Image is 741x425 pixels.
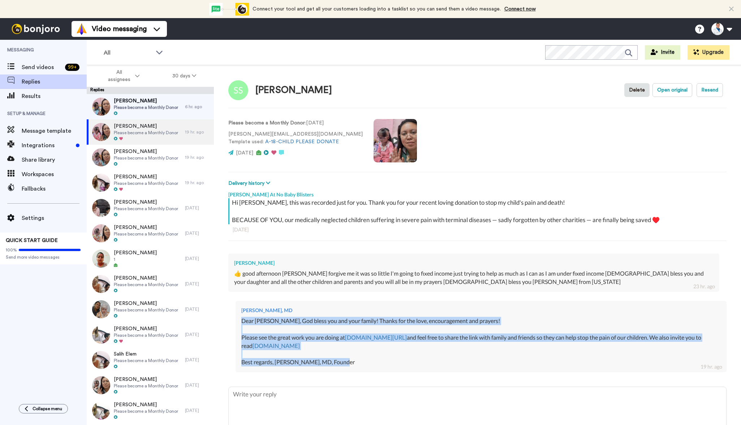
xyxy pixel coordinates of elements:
span: Please become a Monthly Donor [114,206,178,212]
img: 04cea0dc-47b6-4d4b-87c8-93ecf4a9fbe7-thumb.jpg [92,401,110,420]
div: [DATE] [185,281,210,287]
a: [PERSON_NAME]Please become a Monthly Donor[DATE] [87,221,214,246]
span: [DATE] [236,150,253,156]
span: Please become a Monthly Donor [114,282,178,288]
span: [PERSON_NAME] [114,123,178,130]
span: [PERSON_NAME] [114,376,178,383]
span: Send more video messages [6,254,81,260]
span: [PERSON_NAME] [114,249,157,256]
div: [PERSON_NAME] [255,85,332,95]
img: 81f9a74c-e188-49c7-9925-523d33b81589-thumb.jpg [92,250,110,268]
span: [PERSON_NAME] [114,300,178,307]
span: [PERSON_NAME] [114,173,178,180]
a: A-18-CHILD PLEASE DONATE [265,139,339,144]
a: [PERSON_NAME]1[DATE] [87,246,214,271]
div: [DATE] [185,408,210,413]
a: [PERSON_NAME]Please become a Monthly Donor19 hr. ago [87,170,214,195]
span: Integrations [22,141,73,150]
a: [DOMAIN_NAME][URL] [345,334,407,341]
img: 097832a8-6c7e-4bf5-bdbc-42a79434bb8e-thumb.jpg [92,326,110,344]
button: Open original [652,83,692,97]
div: 19 hr. ago [185,180,210,186]
span: Please become a Monthly Donor [114,332,178,338]
span: Workspaces [22,170,87,179]
img: c717e5a0-49fc-4584-a1e7-0f0ed04c1e46-thumb.jpg [92,148,110,166]
span: [PERSON_NAME] [114,224,178,231]
a: [PERSON_NAME]Please become a Monthly Donor[DATE] [87,373,214,398]
span: [PERSON_NAME] [114,97,178,105]
div: 23 hr. ago [693,283,715,290]
a: [PERSON_NAME]Please become a Monthly Donor[DATE] [87,297,214,322]
span: Fallbacks [22,184,87,193]
div: [PERSON_NAME] At No Baby Blisters [228,187,727,198]
span: Settings [22,214,87,222]
div: [DATE] [185,205,210,211]
div: [PERSON_NAME], MD [241,307,721,314]
button: All assignees [88,66,156,86]
span: Please become a Monthly Donor [114,155,178,161]
a: [PERSON_NAME]Please become a Monthly Donor[DATE] [87,398,214,423]
div: 19 hr. ago [701,363,722,370]
span: All [104,48,152,57]
span: 100% [6,247,17,253]
div: 6 hr. ago [185,104,210,110]
p: [PERSON_NAME][EMAIL_ADDRESS][DOMAIN_NAME] Template used: [228,131,363,146]
img: c2bd5e0d-7ddd-490d-aed2-a4c28b2c0166-thumb.jpg [92,300,110,318]
div: [DATE] [185,230,210,236]
a: [PERSON_NAME]Please become a Monthly Donor19 hr. ago [87,119,214,145]
button: Collapse menu [19,404,68,413]
span: Please become a Monthly Donor [114,105,178,110]
span: [PERSON_NAME] [114,325,178,332]
img: Image of Samuel Sanchez [228,80,248,100]
img: bj-logo-header-white.svg [9,24,63,34]
img: f6a13be9-8e47-48e6-a84e-0e378188ad0e-thumb.jpg [92,174,110,192]
div: Dear [PERSON_NAME], God bless you and your family! Thanks for the love, encouragement and prayers... [241,317,721,366]
button: Delete [624,83,650,97]
span: QUICK START GUIDE [6,238,58,243]
span: Message template [22,127,87,135]
button: Invite [645,45,680,60]
p: : [DATE] [228,119,363,127]
span: All assignees [104,69,134,83]
span: [PERSON_NAME] [114,199,178,206]
span: Connect your tool and get all your customers loading into a tasklist so you can send them a video... [253,7,501,12]
div: [DATE] [185,332,210,337]
div: 19 hr. ago [185,154,210,160]
span: Salih Elem [114,350,178,358]
span: 1 [114,256,157,262]
img: 072a3d34-4a98-4bc0-a575-fed6a7efae8b-thumb.jpg [92,376,110,394]
a: Connect now [504,7,536,12]
div: animation [209,3,249,16]
a: Salih ElemPlease become a Monthly Donor[DATE] [87,347,214,373]
span: Please become a Monthly Donor [114,383,178,389]
a: [DOMAIN_NAME] [253,342,300,349]
span: Replies [22,77,87,86]
span: Please become a Monthly Donor [114,130,178,136]
div: Hi [PERSON_NAME], this was recorded just for you. Thank you for your recent loving donation to st... [232,198,725,224]
button: Resend [697,83,723,97]
button: 30 days [156,69,213,82]
a: [PERSON_NAME]Please become a Monthly Donor[DATE] [87,271,214,297]
span: Please become a Monthly Donor [114,231,178,237]
img: dbb72b09-a3d1-41c2-a769-f3b75ddbe522-thumb.jpg [92,123,110,141]
div: 👍 good afternoon [PERSON_NAME] forgive me it was so little I'm going to fixed income just trying ... [234,269,714,286]
div: 99 + [65,64,79,71]
img: 75e6cefc-d664-4de1-9ea7-3f33f6dca00c-thumb.jpg [92,98,110,116]
span: Share library [22,156,87,164]
span: Please become a Monthly Donor [114,358,178,364]
a: [PERSON_NAME]Please become a Monthly Donor6 hr. ago [87,94,214,119]
span: [PERSON_NAME] [114,275,178,282]
img: f174baab-1ac3-4201-9e2d-fb791fa4c3c1-thumb.jpg [92,224,110,242]
div: 19 hr. ago [185,129,210,135]
img: 2f8ab211-c33b-4d90-abad-9bdaafdf6b76-thumb.jpg [92,275,110,293]
a: [PERSON_NAME]Please become a Monthly Donor19 hr. ago [87,145,214,170]
span: Please become a Monthly Donor [114,180,178,186]
span: Send videos [22,63,62,72]
span: [PERSON_NAME] [114,401,178,408]
div: [DATE] [185,357,210,363]
div: [DATE] [233,226,722,233]
span: Please become a Monthly Donor [114,408,178,414]
button: Upgrade [688,45,729,60]
div: [DATE] [185,306,210,312]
